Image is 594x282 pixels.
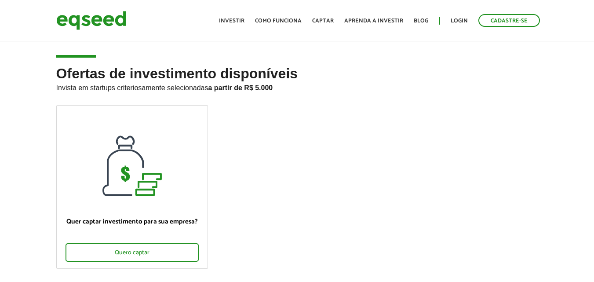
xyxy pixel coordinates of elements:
[478,14,540,27] a: Cadastre-se
[414,18,428,24] a: Blog
[56,9,127,32] img: EqSeed
[66,243,199,262] div: Quero captar
[255,18,302,24] a: Como funciona
[56,105,208,269] a: Quer captar investimento para sua empresa? Quero captar
[344,18,403,24] a: Aprenda a investir
[208,84,273,92] strong: a partir de R$ 5.000
[219,18,244,24] a: Investir
[451,18,468,24] a: Login
[66,218,199,226] p: Quer captar investimento para sua empresa?
[312,18,334,24] a: Captar
[56,81,538,92] p: Invista em startups criteriosamente selecionadas
[56,66,538,105] h2: Ofertas de investimento disponíveis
